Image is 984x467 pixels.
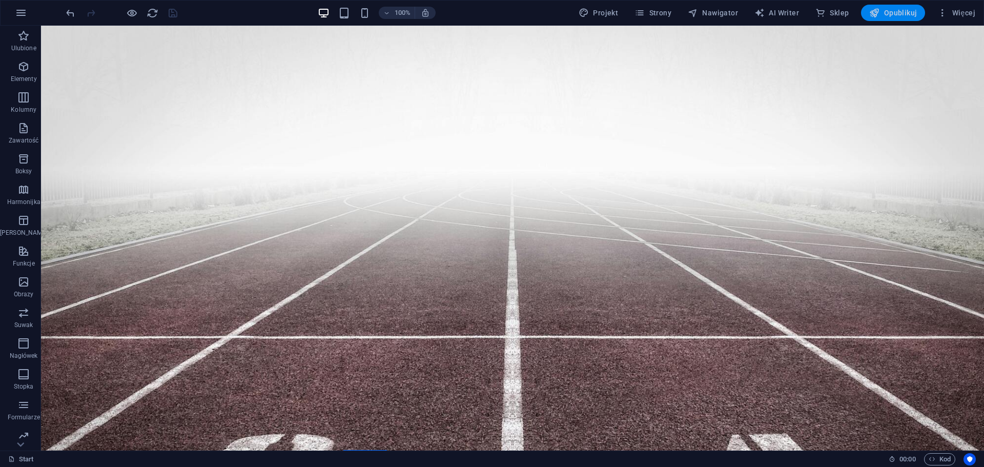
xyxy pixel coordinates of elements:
button: reload [146,7,158,19]
i: Po zmianie rozmiaru automatycznie dostosowuje poziom powiększenia do wybranego urządzenia. [421,8,430,17]
button: 100% [379,7,415,19]
span: : [907,455,908,463]
button: AI Writer [750,5,803,21]
p: Harmonijka [7,198,40,206]
button: Nawigator [684,5,742,21]
p: Kolumny [11,106,36,114]
p: Stopka [14,382,34,391]
p: Obrazy [14,290,34,298]
span: Nawigator [688,8,738,18]
p: Funkcje [13,259,35,268]
p: Zawartość [9,136,38,145]
i: Przeładuj stronę [147,7,158,19]
button: Strony [630,5,675,21]
span: Strony [634,8,671,18]
span: Więcej [937,8,975,18]
span: 00 00 [899,453,915,465]
a: Kliknij, aby anulować zaznaczenie. Kliknij dwukrotnie, aby otworzyć Strony [8,453,34,465]
i: Cofnij: Zmień elementy menu (Ctrl+Z) [65,7,76,19]
p: Formularze [8,413,40,421]
span: Opublikuj [869,8,917,18]
h6: 100% [394,7,411,19]
span: Projekt [579,8,618,18]
button: Usercentrics [963,453,976,465]
p: Boksy [15,167,32,175]
p: Suwak [14,321,33,329]
h6: Czas sesji [889,453,916,465]
span: Sklep [815,8,849,18]
button: undo [64,7,76,19]
span: Kod [929,453,951,465]
p: Nagłówek [10,352,38,360]
div: Projekt (Ctrl+Alt+Y) [575,5,622,21]
p: Elementy [11,75,37,83]
span: AI Writer [754,8,799,18]
p: Ulubione [11,44,36,52]
button: Więcej [933,5,979,21]
button: Kliknij tutaj, aby wyjść z trybu podglądu i kontynuować edycję [126,7,138,19]
button: Opublikuj [861,5,925,21]
button: Kod [924,453,955,465]
button: Sklep [811,5,853,21]
button: Projekt [575,5,622,21]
